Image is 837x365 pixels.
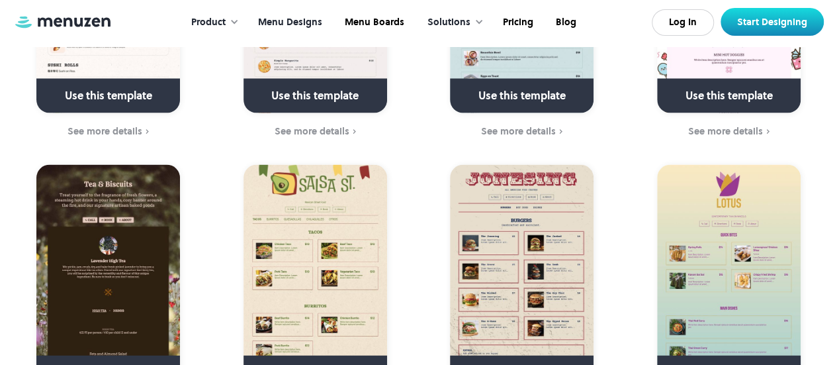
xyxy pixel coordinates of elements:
div: Product [191,15,226,30]
a: Menu Designs [245,2,332,43]
a: See more details [13,125,204,139]
div: See more details [688,126,763,136]
a: Blog [543,2,586,43]
a: See more details [634,125,824,139]
a: See more details [427,125,617,139]
a: See more details [220,125,411,139]
a: Menu Boards [332,2,414,43]
div: Solutions [427,15,470,30]
a: Log In [652,9,714,36]
div: Product [178,2,245,43]
a: Start Designing [721,8,824,36]
div: See more details [481,126,556,136]
div: See more details [67,126,142,136]
div: See more details [275,126,349,136]
div: Solutions [414,2,490,43]
a: Pricing [490,2,543,43]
